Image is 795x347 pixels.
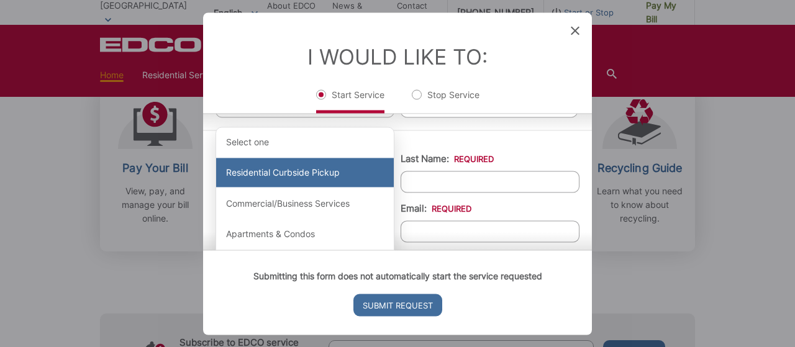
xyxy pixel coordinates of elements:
label: Start Service [316,88,384,113]
input: Submit Request [353,294,442,316]
label: I Would Like To: [307,43,488,69]
div: Apartments & Condos [216,219,394,249]
strong: Submitting this form does not automatically start the service requested [253,270,542,281]
div: Residential Curbside Pickup [216,158,394,187]
div: Select one [216,127,394,157]
iframe: To enrich screen reader interactions, please activate Accessibility in Grammarly extension settings [724,288,786,347]
label: Last Name: [401,153,494,164]
label: Email: [401,202,471,214]
label: Stop Service [412,88,479,113]
div: Temporary Dumpster Service [216,250,394,279]
div: Commercial/Business Services [216,188,394,218]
